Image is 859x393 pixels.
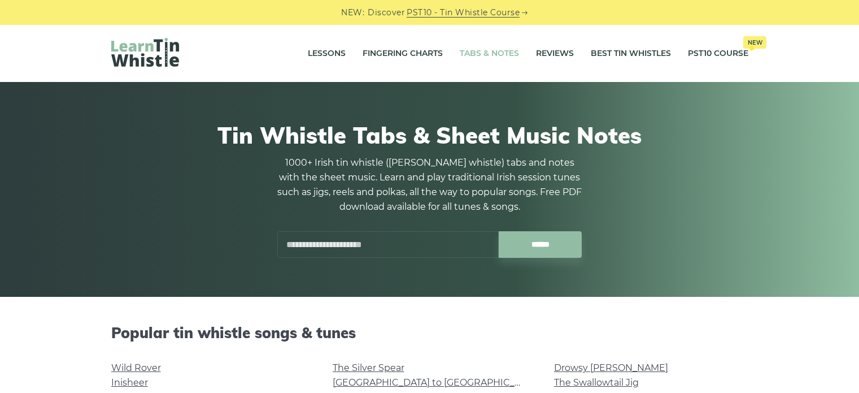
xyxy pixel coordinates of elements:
[308,40,346,68] a: Lessons
[554,377,639,388] a: The Swallowtail Jig
[536,40,574,68] a: Reviews
[743,36,766,49] span: New
[111,324,748,342] h2: Popular tin whistle songs & tunes
[333,362,404,373] a: The Silver Spear
[111,362,161,373] a: Wild Rover
[688,40,748,68] a: PST10 CourseNew
[591,40,671,68] a: Best Tin Whistles
[277,156,582,214] p: 1000+ Irish tin whistle ([PERSON_NAME] whistle) tabs and notes with the sheet music. Learn and pl...
[554,362,668,373] a: Drowsy [PERSON_NAME]
[111,122,748,149] h1: Tin Whistle Tabs & Sheet Music Notes
[333,377,541,388] a: [GEOGRAPHIC_DATA] to [GEOGRAPHIC_DATA]
[111,377,148,388] a: Inisheer
[111,38,179,67] img: LearnTinWhistle.com
[363,40,443,68] a: Fingering Charts
[460,40,519,68] a: Tabs & Notes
